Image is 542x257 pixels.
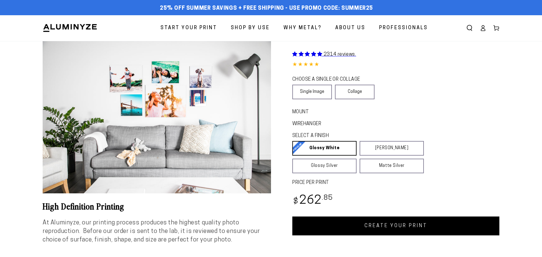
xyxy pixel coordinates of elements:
[292,52,356,57] a: 2314 reviews.
[279,20,326,36] a: Why Metal?
[293,198,298,206] span: $
[292,61,499,69] div: 4.85 out of 5.0 stars
[292,195,333,207] bdi: 262
[360,141,424,156] a: [PERSON_NAME]
[160,24,217,33] span: Start Your Print
[322,195,333,202] sup: .85
[335,24,365,33] span: About Us
[331,20,370,36] a: About Us
[292,179,499,186] label: PRICE PER PRINT
[226,20,274,36] a: Shop By Use
[335,85,375,99] a: Collage
[292,217,499,235] a: CREATE YOUR PRINT
[43,41,271,193] media-gallery: Gallery Viewer
[160,5,373,12] span: 25% off Summer Savings + Free Shipping - Use Promo Code: SUMMER25
[375,20,432,36] a: Professionals
[283,24,322,33] span: Why Metal?
[292,85,332,99] a: Single Image
[156,20,222,36] a: Start Your Print
[360,159,424,173] a: Matte Silver
[463,21,476,35] summary: Search our site
[292,109,303,116] legend: Mount
[292,141,357,156] a: Glossy White
[324,52,356,57] span: 2314 reviews.
[379,24,428,33] span: Professionals
[292,76,369,83] legend: CHOOSE A SINGLE OR COLLAGE
[43,200,124,212] b: High Definition Printing
[43,220,260,243] span: At Aluminyze, our printing process produces the highest quality photo reproduction. Before our or...
[292,121,310,128] legend: WireHanger
[292,159,357,173] a: Glossy Silver
[292,132,409,139] legend: SELECT A FINISH
[231,24,270,33] span: Shop By Use
[43,23,97,33] img: Aluminyze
